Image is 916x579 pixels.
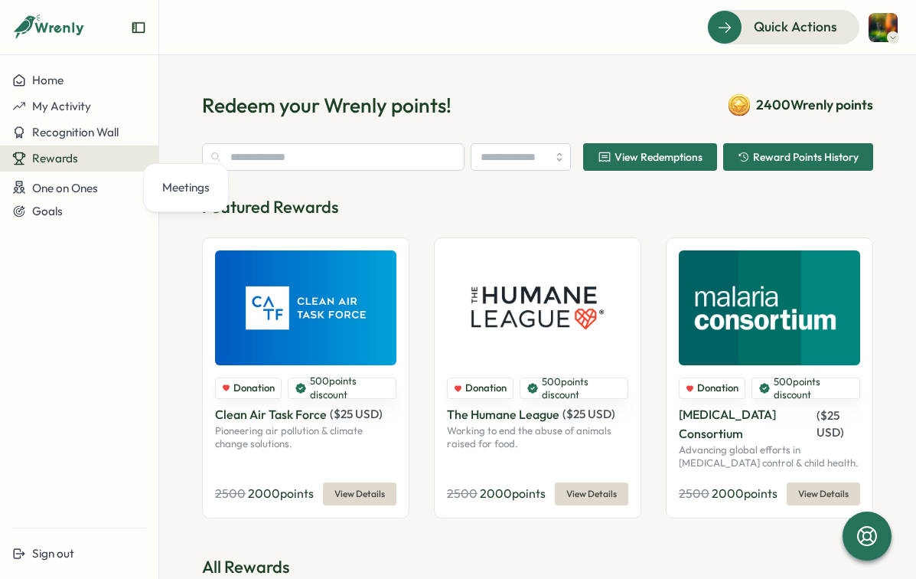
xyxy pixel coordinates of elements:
span: 2000 points [712,486,777,501]
img: The Humane League [447,250,628,365]
span: Donation [465,381,507,395]
span: 2500 [447,486,478,501]
span: 2500 [679,486,709,501]
span: Recognition Wall [32,125,119,139]
span: View Redemptions [614,152,702,162]
img: Clean Air Task Force [215,250,396,365]
p: Working to end the abuse of animals raised for food. [447,424,628,451]
span: Sign out [32,546,74,561]
button: Quick Actions [707,10,859,44]
span: 2000 points [248,486,314,501]
span: ( $ 25 USD ) [562,407,615,421]
img: Malaria Consortium [679,250,860,365]
span: Donation [233,381,275,395]
button: Reward Points History [723,143,873,171]
span: One on Ones [32,180,98,195]
span: Reward Points History [753,152,859,162]
button: View Details [323,483,396,505]
img: Jia Gu [869,13,898,42]
span: Quick Actions [754,17,837,37]
span: 2400 Wrenly points [756,95,873,115]
div: 500 points discount [751,378,860,399]
button: Expand sidebar [131,20,146,35]
span: ( $ 25 USD ) [330,407,383,421]
span: View Details [334,483,385,505]
p: All Rewards [202,555,873,579]
span: View Details [566,483,617,505]
button: View Details [555,483,628,505]
p: The Humane League [447,405,559,424]
div: 500 points discount [288,378,396,399]
button: View Details [787,483,860,505]
p: Advancing global efforts in [MEDICAL_DATA] control & child health. [679,443,860,470]
span: ( $ 25 USD ) [817,408,844,440]
button: View Redemptions [583,143,717,171]
p: Clean Air Task Force [215,405,327,424]
p: [MEDICAL_DATA] Consortium [679,405,813,443]
span: 2500 [215,486,246,501]
p: Featured Rewards [202,195,873,219]
span: Donation [697,381,738,395]
span: My Activity [32,99,91,113]
span: Home [32,73,64,87]
span: 2000 points [480,486,546,501]
span: Goals [32,204,63,218]
div: Meetings [162,179,210,196]
span: View Details [798,483,849,505]
a: Meetings [156,173,216,202]
div: 500 points discount [520,378,628,399]
span: Rewards [32,151,78,165]
h1: Redeem your Wrenly points! [202,92,451,119]
p: Pioneering air pollution & climate change solutions. [215,424,396,451]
